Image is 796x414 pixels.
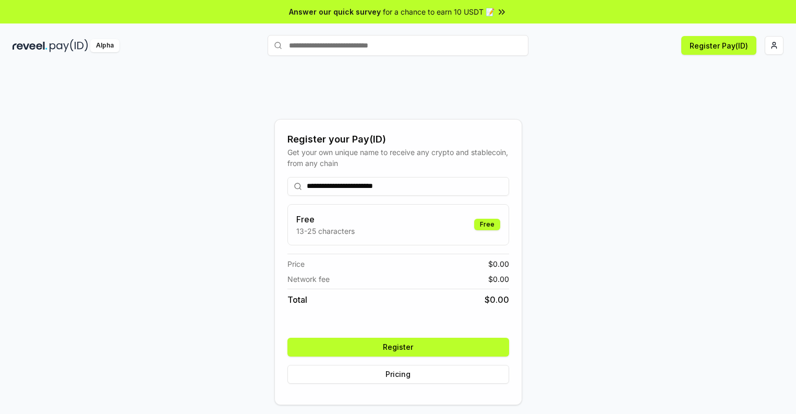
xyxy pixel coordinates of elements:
[474,219,500,230] div: Free
[13,39,47,52] img: reveel_dark
[488,258,509,269] span: $ 0.00
[289,6,381,17] span: Answer our quick survey
[287,293,307,306] span: Total
[287,365,509,384] button: Pricing
[488,274,509,285] span: $ 0.00
[287,274,330,285] span: Network fee
[287,258,305,269] span: Price
[50,39,88,52] img: pay_id
[287,147,509,169] div: Get your own unique name to receive any crypto and stablecoin, from any chain
[383,6,495,17] span: for a chance to earn 10 USDT 📝
[296,226,355,236] p: 13-25 characters
[296,213,355,226] h3: Free
[485,293,509,306] span: $ 0.00
[681,36,756,55] button: Register Pay(ID)
[90,39,119,52] div: Alpha
[287,132,509,147] div: Register your Pay(ID)
[287,338,509,357] button: Register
